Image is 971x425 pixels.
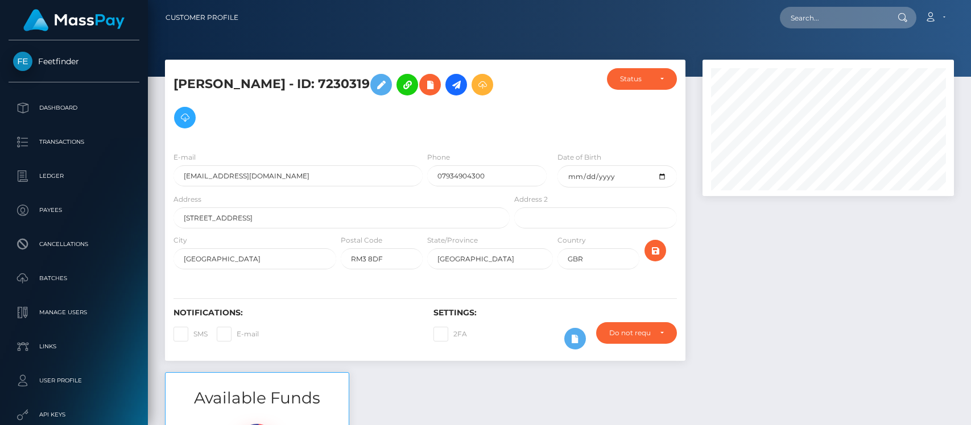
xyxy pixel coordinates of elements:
[609,328,650,338] div: Do not require
[13,168,135,185] p: Ledger
[607,68,676,90] button: Status
[13,134,135,151] p: Transactions
[9,128,139,156] a: Transactions
[620,74,650,84] div: Status
[173,235,187,245] label: City
[780,7,887,28] input: Search...
[557,235,586,245] label: Country
[13,338,135,355] p: Links
[433,327,467,341] label: 2FA
[514,194,548,205] label: Address 2
[173,327,208,341] label: SMS
[13,99,135,116] p: Dashboard
[9,366,139,395] a: User Profile
[173,68,503,134] h5: [PERSON_NAME] - ID: 7230319
[13,372,135,389] p: User Profile
[9,332,139,361] a: Links
[13,406,135,423] p: API Keys
[9,298,139,327] a: Manage Users
[9,162,139,190] a: Ledger
[13,52,32,71] img: Feetfinder
[9,196,139,224] a: Payees
[217,327,259,341] label: E-mail
[341,235,382,245] label: Postal Code
[557,152,601,163] label: Date of Birth
[166,387,349,409] h3: Available Funds
[166,6,238,30] a: Customer Profile
[13,304,135,321] p: Manage Users
[173,194,201,205] label: Address
[433,308,676,318] h6: Settings:
[13,270,135,287] p: Batches
[9,230,139,259] a: Cancellations
[173,308,416,318] h6: Notifications:
[596,322,676,344] button: Do not require
[9,264,139,293] a: Batches
[13,202,135,219] p: Payees
[445,74,467,95] a: Initiate Payout
[173,152,196,163] label: E-mail
[427,235,478,245] label: State/Province
[13,236,135,253] p: Cancellations
[9,94,139,122] a: Dashboard
[427,152,450,163] label: Phone
[23,9,125,31] img: MassPay Logo
[9,56,139,66] span: Feetfinder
